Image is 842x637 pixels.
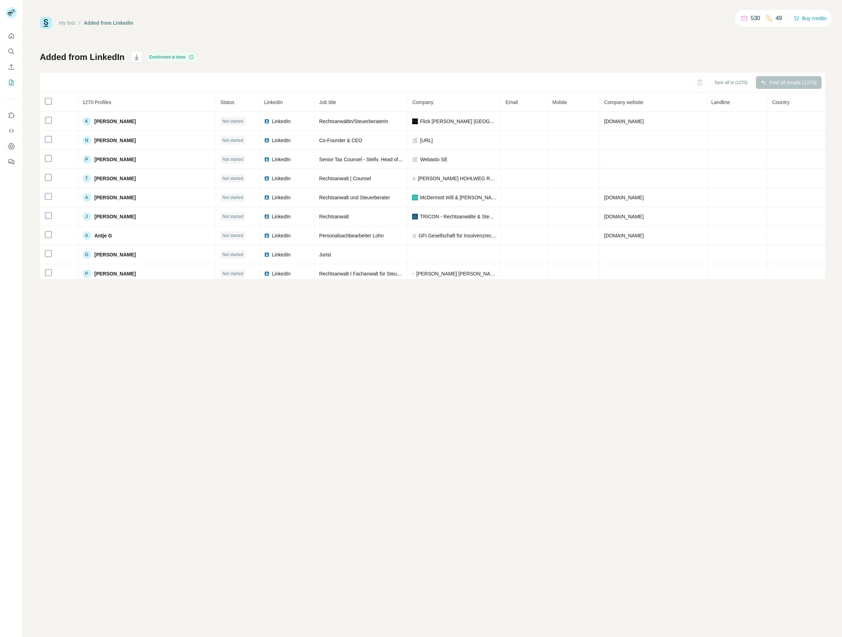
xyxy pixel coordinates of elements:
[715,79,747,86] span: Sync all to (1270)
[751,14,760,23] p: 530
[6,156,17,168] button: Feedback
[83,117,91,126] div: K
[412,99,433,105] span: Company
[83,193,91,202] div: A
[319,176,371,181] span: Rechtsanwalt | Counsel
[412,214,418,219] img: company-logo
[319,195,390,200] span: Rechtsanwalt und Steuerberater
[264,195,270,200] img: LinkedIn logo
[83,155,91,164] div: P
[272,194,290,201] span: LinkedIn
[319,252,331,257] span: Jurist
[95,251,136,258] span: [PERSON_NAME]
[6,61,17,73] button: Enrich CSV
[95,156,136,163] span: [PERSON_NAME]
[83,212,91,221] div: J
[272,156,290,163] span: LinkedIn
[83,174,91,183] div: T
[264,271,270,277] img: LinkedIn logo
[264,157,270,162] img: LinkedIn logo
[272,175,290,182] span: LinkedIn
[412,119,418,124] img: company-logo
[222,118,243,125] span: Not started
[272,232,290,239] span: LinkedIn
[418,175,497,182] span: [PERSON_NAME] HOHLWEG Rechtsanwälte PartG mbB
[264,214,270,219] img: LinkedIn logo
[420,213,497,220] span: TRICON - Rechtsanwälte & Steuerberater
[6,30,17,42] button: Quick start
[83,250,91,259] div: G
[83,136,91,145] div: N
[272,213,290,220] span: LinkedIn
[420,118,497,125] span: Flick [PERSON_NAME] [GEOGRAPHIC_DATA]
[604,233,644,238] span: [DOMAIN_NAME]
[272,270,290,277] span: LinkedIn
[264,99,283,105] span: LinkedIn
[222,194,243,201] span: Not started
[272,118,290,125] span: LinkedIn
[794,13,826,23] button: Buy credits
[319,271,436,277] span: Rechtsanwalt I Fachanwalt für Steuerrecht I Abogado
[711,99,730,105] span: Landline
[272,251,290,258] span: LinkedIn
[420,194,497,201] span: McDermott Will & [PERSON_NAME]
[416,270,497,277] span: [PERSON_NAME] [PERSON_NAME] SAUTER Rechtsanwälte Steuerberater Partnerschaftsgesellschaft mbB
[83,231,91,240] div: A
[147,53,196,61] div: Enrichment is done
[604,119,644,124] span: [DOMAIN_NAME]
[776,14,782,23] p: 49
[412,195,418,200] img: company-logo
[6,125,17,137] button: Use Surfe API
[604,195,644,200] span: [DOMAIN_NAME]
[552,99,567,105] span: Mobile
[420,156,447,163] span: Webasto SE
[604,214,644,219] span: [DOMAIN_NAME]
[222,156,243,163] span: Not started
[83,269,91,278] div: P
[772,99,789,105] span: Country
[420,137,433,144] span: [URL]
[264,138,270,143] img: LinkedIn logo
[419,232,497,239] span: GFI Gesellschaft für Insolvenzrechendienste mbH
[319,138,362,143] span: Co-Founder & CEO
[40,51,125,63] h1: Added from LinkedIn
[222,251,243,258] span: Not started
[505,99,518,105] span: Email
[6,45,17,58] button: Search
[604,99,643,105] span: Company website
[220,99,234,105] span: Status
[59,20,76,26] a: My lists
[95,213,136,220] span: [PERSON_NAME]
[95,175,136,182] span: [PERSON_NAME]
[222,271,243,277] span: Not started
[40,17,52,29] img: Surfe Logo
[222,232,243,239] span: Not started
[319,99,336,105] span: Job title
[95,118,136,125] span: [PERSON_NAME]
[6,140,17,153] button: Dashboard
[95,232,112,239] span: Antje G
[95,270,136,277] span: [PERSON_NAME]
[264,252,270,257] img: LinkedIn logo
[95,194,136,201] span: [PERSON_NAME]
[83,99,112,105] span: 1270 Profiles
[222,213,243,220] span: Not started
[319,214,349,219] span: Rechtsanwalt
[6,109,17,122] button: Use Surfe on LinkedIn
[272,137,290,144] span: LinkedIn
[264,119,270,124] img: LinkedIn logo
[319,119,388,124] span: Rechtsanwältin/Steuerberaterin
[222,175,243,182] span: Not started
[222,137,243,144] span: Not started
[264,233,270,238] img: LinkedIn logo
[84,19,133,26] div: Added from LinkedIn
[79,19,80,26] li: /
[319,233,384,238] span: Personalsachbearbeiter Lohn
[6,76,17,89] button: My lists
[710,77,752,88] button: Sync all to (1270)
[319,157,447,162] span: Senior Tax Counsel - Stellv. Head of Tax & Customs Group
[95,137,136,144] span: [PERSON_NAME]
[264,176,270,181] img: LinkedIn logo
